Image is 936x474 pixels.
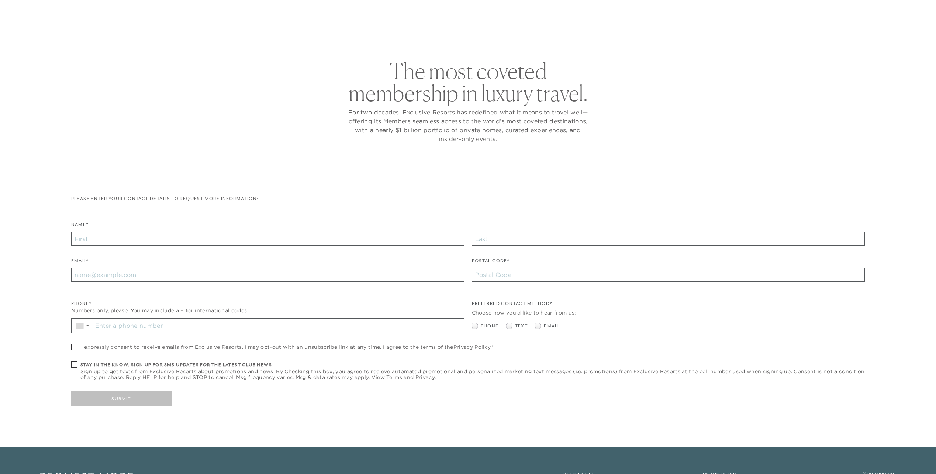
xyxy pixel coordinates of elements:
span: Phone [481,323,499,330]
a: Membership [451,24,497,45]
div: Phone* [71,300,464,307]
label: Name* [71,221,89,232]
div: Choose how you'd like to hear from us: [472,309,865,317]
input: Last [472,232,865,246]
legend: Preferred Contact Method* [472,300,552,311]
span: Sign up to get texts from Exclusive Resorts about promotions and news. By Checking this box, you ... [80,368,865,380]
a: Get Started [39,8,72,15]
span: I expressly consent to receive emails from Exclusive Resorts. I may opt-out with an unsubscribe l... [81,344,494,350]
button: Submit [71,391,172,406]
p: For two decades, Exclusive Resorts has redefined what it means to travel well—offering its Member... [346,108,590,143]
span: Email [544,323,559,330]
p: Please enter your contact details to request more information: [71,195,865,202]
span: Text [515,323,528,330]
a: Member Login [841,8,877,15]
input: First [71,232,464,246]
div: Country Code Selector [72,319,93,333]
a: The Collection [383,24,440,45]
label: Email* [71,257,89,268]
h6: Stay in the know. Sign up for sms updates for the latest club news [80,361,865,368]
span: ▼ [85,323,90,328]
label: Postal Code* [472,257,510,268]
input: Enter a phone number [93,319,464,333]
div: Numbers only, please. You may include a + for international codes. [71,307,464,315]
h2: The most coveted membership in luxury travel. [346,60,590,104]
a: Privacy Policy [453,344,490,350]
a: Community [508,24,553,45]
input: name@example.com [71,268,464,282]
input: Postal Code [472,268,865,282]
